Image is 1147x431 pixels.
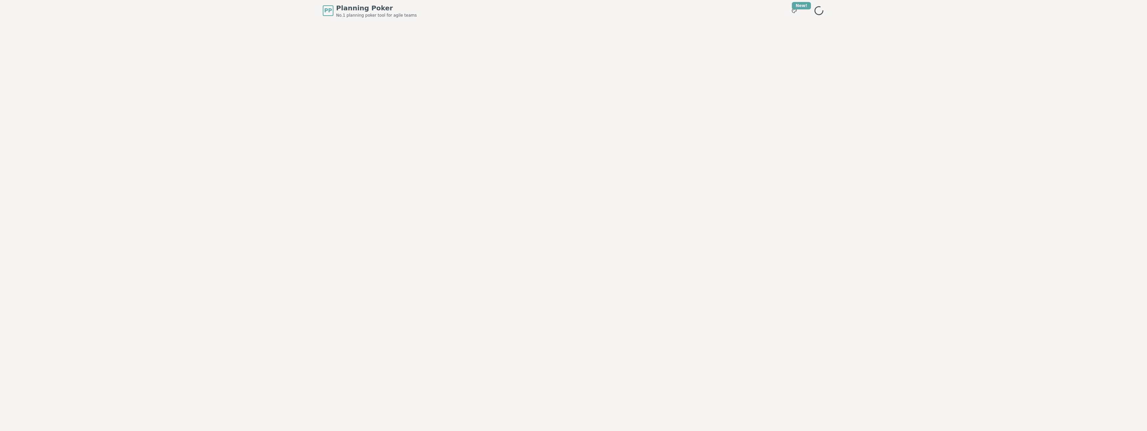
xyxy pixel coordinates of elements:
[336,13,417,18] span: No.1 planning poker tool for agile teams
[323,3,417,18] a: PPPlanning PokerNo.1 planning poker tool for agile teams
[336,3,417,13] span: Planning Poker
[788,5,800,17] button: New!
[324,7,332,15] span: PP
[792,2,811,9] div: New!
